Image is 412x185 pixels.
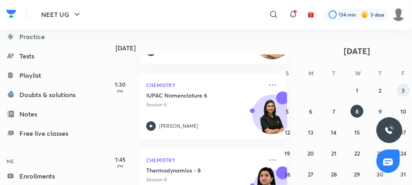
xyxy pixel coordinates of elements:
h5: 1:45 [104,155,137,164]
abbr: Wednesday [355,69,361,77]
h5: 1:30 [104,80,137,89]
button: avatar [305,8,317,21]
abbr: October 21, 2025 [331,150,336,157]
abbr: Monday [309,69,313,77]
abbr: October 14, 2025 [331,129,337,136]
button: October 22, 2025 [351,147,364,160]
abbr: October 20, 2025 [307,150,314,157]
abbr: October 7, 2025 [332,108,335,115]
p: Session 8 [146,176,263,183]
span: [DATE] [344,46,370,56]
img: Avatar [253,99,292,138]
button: October 23, 2025 [374,147,387,160]
button: October 26, 2025 [281,168,294,181]
button: October 7, 2025 [328,105,341,118]
abbr: October 30, 2025 [377,170,384,178]
h5: IUPAC Nomenclature 6 [146,91,247,100]
button: October 17, 2025 [397,126,410,139]
abbr: October 3, 2025 [402,87,405,94]
button: October 16, 2025 [374,126,387,139]
img: VAISHNAVI DWIVEDI [392,8,406,21]
button: October 2, 2025 [374,84,387,97]
abbr: October 8, 2025 [355,108,359,115]
button: October 3, 2025 [397,84,410,97]
img: streak [361,10,369,19]
button: NEET UG [36,6,87,23]
abbr: October 2, 2025 [379,87,382,94]
abbr: Sunday [286,69,289,77]
button: October 12, 2025 [281,126,294,139]
button: October 21, 2025 [328,147,341,160]
button: October 13, 2025 [304,126,317,139]
abbr: October 15, 2025 [354,129,360,136]
abbr: Thursday [378,69,382,77]
abbr: October 1, 2025 [356,87,358,94]
button: October 8, 2025 [351,105,364,118]
button: October 29, 2025 [351,168,364,181]
abbr: October 28, 2025 [331,170,337,178]
abbr: Tuesday [332,69,336,77]
button: October 6, 2025 [304,105,317,118]
button: October 31, 2025 [397,168,410,181]
button: October 20, 2025 [304,147,317,160]
abbr: October 22, 2025 [354,150,360,157]
abbr: October 24, 2025 [400,150,406,157]
abbr: October 16, 2025 [377,129,383,136]
button: October 1, 2025 [351,84,364,97]
abbr: October 9, 2025 [378,108,382,115]
button: October 24, 2025 [397,147,410,160]
button: October 28, 2025 [328,168,341,181]
p: PM [104,89,137,94]
abbr: October 26, 2025 [284,170,290,178]
button: October 9, 2025 [374,105,387,118]
abbr: October 19, 2025 [285,150,290,157]
abbr: October 12, 2025 [285,129,290,136]
abbr: October 13, 2025 [308,129,313,136]
button: October 27, 2025 [304,168,317,181]
img: ttu [385,125,394,135]
abbr: October 31, 2025 [401,170,406,178]
p: PM [104,164,137,168]
abbr: October 5, 2025 [286,108,289,115]
abbr: October 29, 2025 [354,170,360,178]
a: Company Logo [6,8,16,22]
img: avatar [307,11,315,18]
p: Session 6 [146,101,263,108]
abbr: October 17, 2025 [401,129,406,136]
abbr: October 27, 2025 [308,170,313,178]
button: October 30, 2025 [374,168,387,181]
h4: [DATE] [116,45,295,51]
p: Chemistry [146,155,263,165]
abbr: October 6, 2025 [309,108,312,115]
button: October 14, 2025 [328,126,341,139]
button: October 19, 2025 [281,147,294,160]
abbr: October 10, 2025 [400,108,406,115]
p: Chemistry [146,80,263,90]
p: [PERSON_NAME] [159,123,198,130]
button: October 15, 2025 [351,126,364,139]
h5: Thermodynamics - 8 [146,166,247,175]
img: Company Logo [6,8,16,20]
abbr: Friday [402,69,405,77]
button: October 10, 2025 [397,105,410,118]
abbr: October 23, 2025 [377,150,383,157]
button: October 5, 2025 [281,105,294,118]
